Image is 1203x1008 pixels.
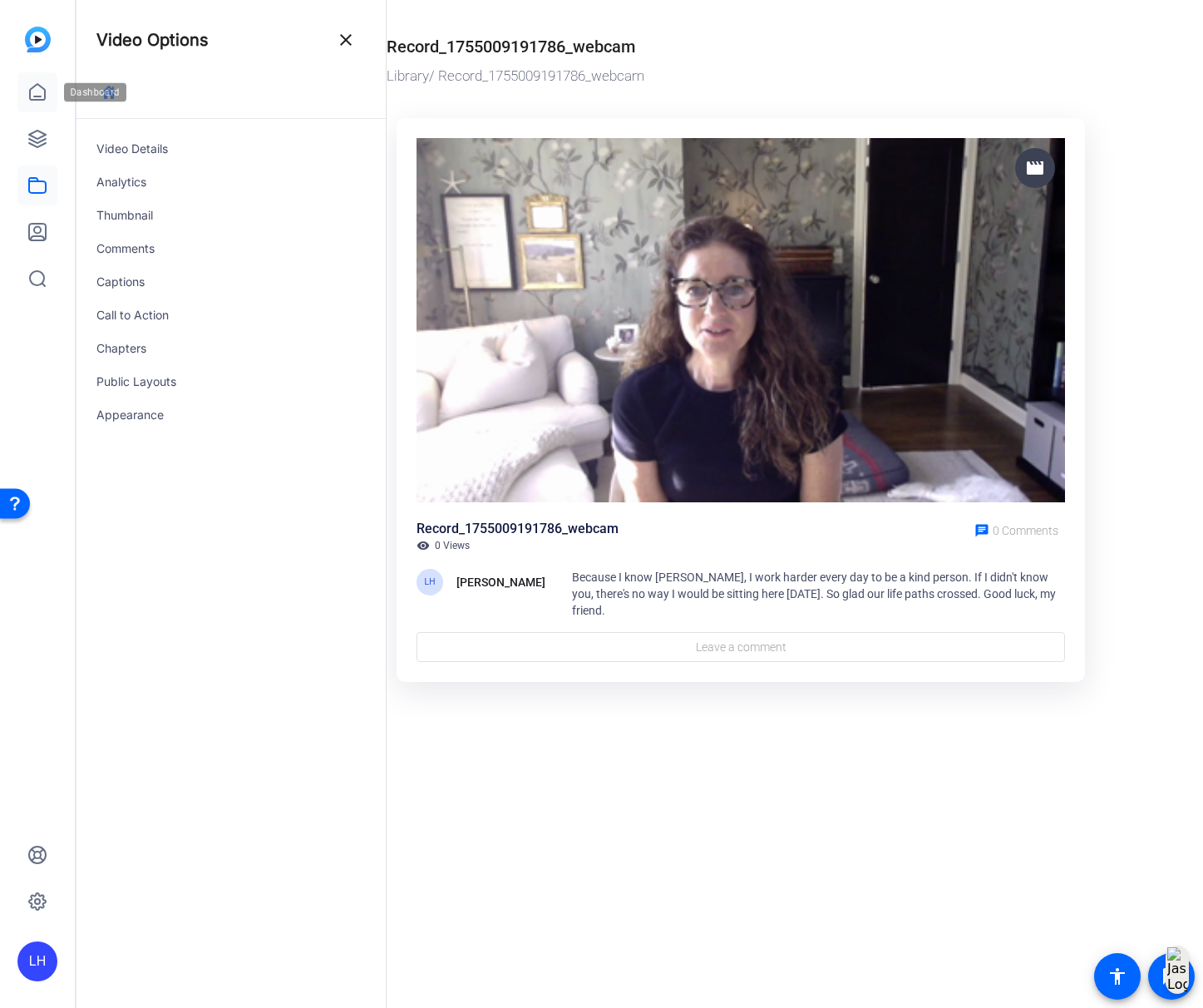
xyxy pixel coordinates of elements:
[76,332,386,365] div: Chapters
[336,30,356,50] mat-icon: close
[76,299,386,332] div: Call to Action
[76,265,386,299] div: Captions
[387,67,429,84] a: Library
[1025,158,1045,178] mat-icon: movie
[76,232,386,265] div: Comments
[387,66,1087,87] div: / Record_1755009191786_webcam
[64,82,131,102] div: Dashboard
[456,572,545,592] div: [PERSON_NAME]
[435,539,470,552] span: 0 Views
[417,539,430,552] mat-icon: visibility
[387,34,635,59] div: Record_1755009191786_webcam
[1161,966,1181,986] mat-icon: message
[417,569,443,595] div: LH
[572,571,1056,617] span: Because I know [PERSON_NAME], I work harder every day to be a kind person. If I didn't know you, ...
[17,941,57,981] div: LH
[1107,966,1127,986] mat-icon: accessibility
[417,519,619,539] div: Record_1755009191786_webcam
[417,138,1065,503] img: 53c98167-56b4-45b2-83e4-82cce4df2fc2_thumb_50a214d9-e9d9-446b-b91a-a2ad75a178d5.png
[76,199,386,232] div: Thumbnail
[76,166,386,199] div: Analytics
[76,365,386,398] div: Public Layouts
[25,27,51,52] img: blue-gradient.svg
[96,30,209,50] h4: Video Options
[76,132,386,166] div: Video Details
[76,398,386,432] div: Appearance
